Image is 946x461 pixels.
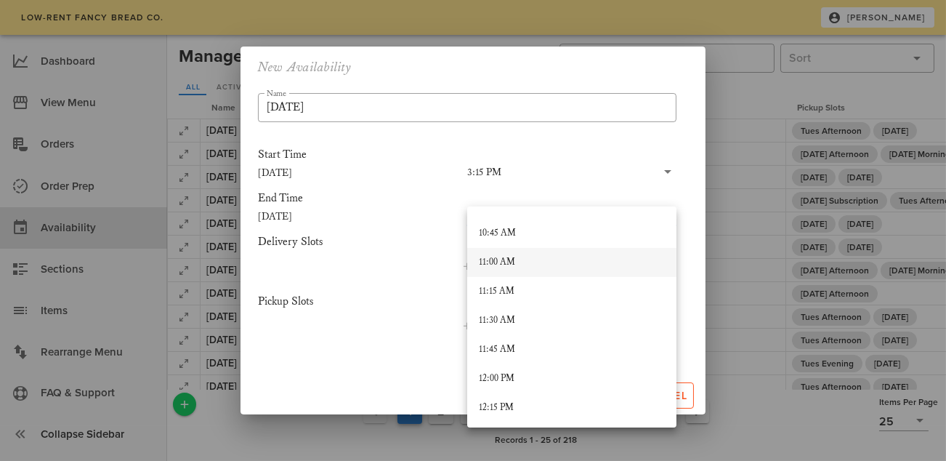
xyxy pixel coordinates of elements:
[258,55,352,79] h2: New Availability
[479,315,665,326] div: 11:30 AM
[258,191,676,207] div: End Time
[267,89,287,100] label: Name
[467,166,501,179] div: 3:15 PM
[258,294,676,310] div: Pickup Slots
[258,147,676,163] div: Start Time
[479,286,665,297] div: 11:15 AM
[479,373,665,385] div: 12:00 PM
[479,402,665,414] div: 12:15 PM
[467,163,676,182] div: 3:15 PM
[479,257,665,268] div: 11:00 AM
[258,234,676,250] div: Delivery Slots
[479,228,665,239] div: 10:45 AM
[479,344,665,356] div: 11:45 AM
